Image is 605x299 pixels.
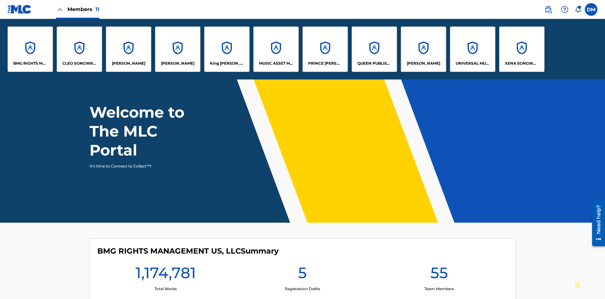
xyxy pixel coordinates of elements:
p: BMG RIGHTS MANAGEMENT US, LLC [13,61,48,66]
p: ELVIS COSTELLO [112,61,145,66]
div: Drag [575,275,579,294]
img: help [561,6,568,13]
a: AccountsPRINCE [PERSON_NAME] [302,26,348,72]
iframe: Chat Widget [573,269,605,299]
p: Team Members [424,286,454,292]
div: Notifications [575,6,581,13]
p: RONALD MCTESTERSON [407,61,440,66]
p: MUSIC ASSET MANAGEMENT (MAM) [259,61,293,66]
img: MLC Logo [8,5,32,14]
img: Close [56,6,64,13]
p: UNIVERSAL MUSIC PUB GROUP [456,61,490,66]
a: AccountsKing [PERSON_NAME] [204,26,250,72]
a: AccountsXENA SONGWRITER [499,26,544,72]
p: CLEO SONGWRITER [62,61,97,66]
div: User Menu [585,3,597,16]
a: AccountsQUEEN PUBLISHA [352,26,397,72]
p: King McTesterson [210,61,244,66]
p: XENA SONGWRITER [505,61,539,66]
p: PRINCE MCTESTERSON [308,61,343,66]
h1: 55 [430,263,448,286]
h1: 1,174,781 [135,263,196,286]
h1: Welcome to The MLC Portal [89,103,207,160]
h4: BMG RIGHTS MANAGEMENT US, LLC [97,246,279,256]
p: Registration Drafts [285,286,320,292]
img: search [544,6,552,13]
p: EYAMA MCSINGER [161,61,194,66]
p: It's time to Connect to Collect™! [89,163,199,169]
a: Accounts[PERSON_NAME] [106,26,151,72]
p: QUEEN PUBLISHA [357,61,392,66]
iframe: Resource Center [587,198,605,249]
a: AccountsCLEO SONGWRITER [57,26,102,72]
a: Public Search [542,3,555,16]
a: AccountsUNIVERSAL MUSIC PUB GROUP [450,26,495,72]
a: Accounts[PERSON_NAME] [155,26,200,72]
a: AccountsBMG RIGHTS MANAGEMENT US, LLC [8,26,53,72]
a: AccountsMUSIC ASSET MANAGEMENT (MAM) [253,26,299,72]
span: 11 [95,6,99,12]
h1: 5 [298,263,307,286]
div: Help [558,3,571,16]
a: Accounts[PERSON_NAME] [401,26,446,72]
p: Total Works [154,286,177,292]
span: Members [67,6,99,13]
